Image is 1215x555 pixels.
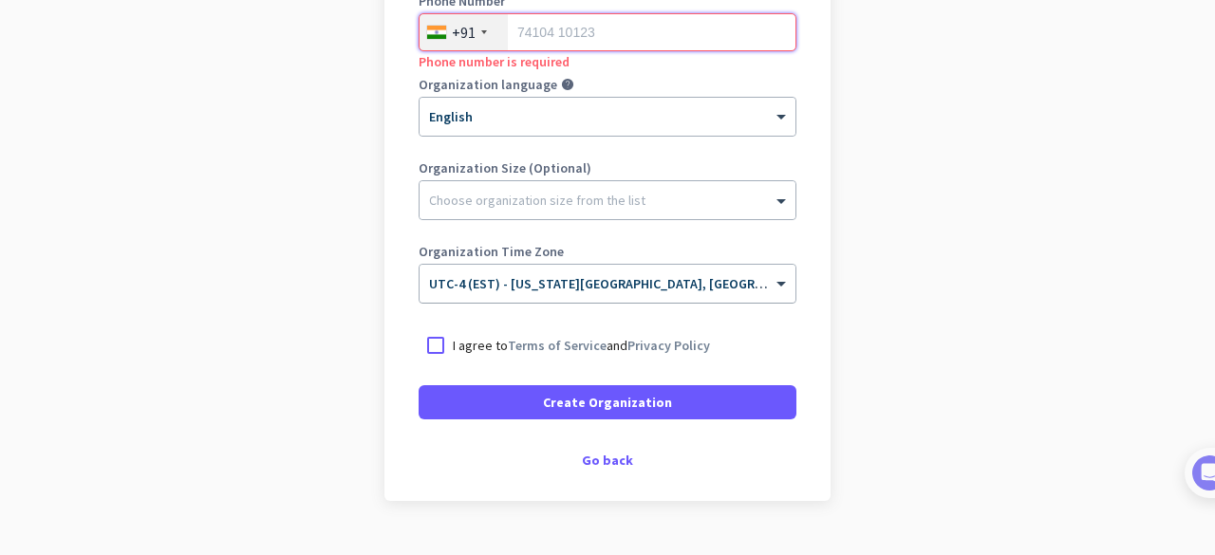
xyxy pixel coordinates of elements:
[419,245,796,258] label: Organization Time Zone
[419,453,796,467] div: Go back
[453,336,710,355] p: I agree to and
[419,13,796,51] input: 74104 10123
[419,161,796,175] label: Organization Size (Optional)
[627,337,710,354] a: Privacy Policy
[419,78,557,91] label: Organization language
[419,385,796,419] button: Create Organization
[452,23,476,42] div: +91
[419,53,570,70] span: Phone number is required
[561,78,574,91] i: help
[543,393,672,412] span: Create Organization
[508,337,607,354] a: Terms of Service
